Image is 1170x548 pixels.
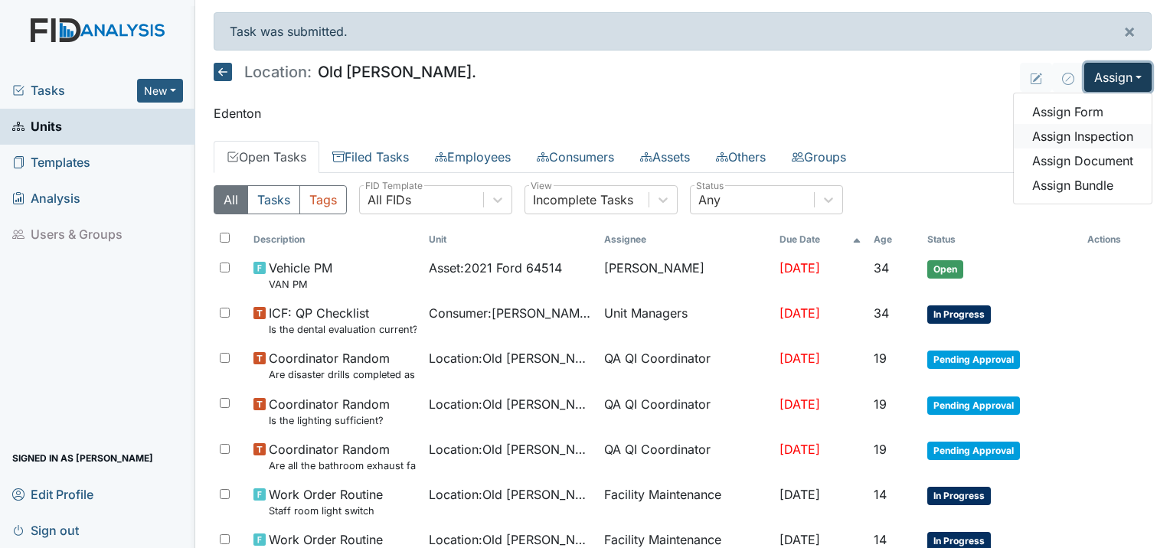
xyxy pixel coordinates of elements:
span: Pending Approval [927,442,1020,460]
span: Coordinator Random Is the lighting sufficient? [269,395,390,428]
a: Others [703,141,779,173]
a: Employees [422,141,524,173]
td: QA QI Coordinator [598,434,773,479]
span: Vehicle PM VAN PM [269,259,332,292]
th: Toggle SortBy [921,227,1081,253]
small: Is the dental evaluation current? (document the date, oral rating, and goal # if needed in the co... [269,322,417,337]
span: 14 [874,487,887,502]
td: Unit Managers [598,298,773,343]
a: Filed Tasks [319,141,422,173]
th: Toggle SortBy [423,227,598,253]
a: Consumers [524,141,627,173]
button: All [214,185,248,214]
small: Staff room light switch [269,504,383,518]
h5: Old [PERSON_NAME]. [214,63,476,81]
span: ICF: QP Checklist Is the dental evaluation current? (document the date, oral rating, and goal # i... [269,304,417,337]
td: QA QI Coordinator [598,389,773,434]
button: Assign [1084,63,1152,92]
span: Pending Approval [927,396,1020,415]
span: Analysis [12,187,80,210]
th: Toggle SortBy [773,227,868,253]
span: Location : Old [PERSON_NAME]. [429,440,592,458]
span: Consumer : [PERSON_NAME] [429,304,592,322]
span: In Progress [927,305,991,324]
a: Groups [779,141,859,173]
span: [DATE] [779,442,820,457]
span: × [1123,20,1136,42]
input: Toggle All Rows Selected [220,233,230,243]
span: Location : Old [PERSON_NAME]. [429,485,592,504]
td: QA QI Coordinator [598,343,773,388]
span: Signed in as [PERSON_NAME] [12,446,153,470]
p: Edenton [214,104,1152,122]
span: Pending Approval [927,351,1020,369]
a: Assets [627,141,703,173]
button: Tags [299,185,347,214]
small: Are disaster drills completed as scheduled? [269,367,417,382]
div: Any [698,191,721,209]
th: Toggle SortBy [247,227,423,253]
span: [DATE] [779,305,820,321]
a: Tasks [12,81,137,99]
span: Asset : 2021 Ford 64514 [429,259,562,277]
th: Actions [1081,227,1152,253]
span: 19 [874,351,887,366]
a: Assign Document [1014,148,1152,173]
span: [DATE] [779,351,820,366]
div: Type filter [214,185,347,214]
button: New [137,79,183,103]
td: Facility Maintenance [598,479,773,524]
div: Incomplete Tasks [533,191,633,209]
button: Tasks [247,185,300,214]
a: Open Tasks [214,141,319,173]
span: 14 [874,532,887,547]
span: Coordinator Random Are all the bathroom exhaust fan covers clean and dust free? [269,440,417,473]
td: [PERSON_NAME] [598,253,773,298]
a: Assign Form [1014,99,1152,124]
span: Location : Old [PERSON_NAME]. [429,349,592,367]
div: Task was submitted. [214,12,1152,51]
button: × [1108,13,1151,50]
span: [DATE] [779,260,820,276]
th: Assignee [598,227,773,253]
span: [DATE] [779,396,820,412]
span: Work Order Routine Staff room light switch [269,485,383,518]
span: Templates [12,151,90,175]
small: Are all the bathroom exhaust fan covers clean and dust free? [269,458,417,473]
div: All FIDs [368,191,411,209]
a: Assign Inspection [1014,124,1152,148]
span: 34 [874,305,889,321]
span: [DATE] [779,532,820,547]
span: In Progress [927,487,991,505]
span: Location : Old [PERSON_NAME]. [429,395,592,413]
small: Is the lighting sufficient? [269,413,390,428]
span: Coordinator Random Are disaster drills completed as scheduled? [269,349,417,382]
span: Sign out [12,518,79,542]
span: Units [12,115,62,139]
span: Edit Profile [12,482,93,506]
small: VAN PM [269,277,332,292]
span: 34 [874,260,889,276]
span: 19 [874,396,887,412]
span: Location: [244,64,312,80]
th: Toggle SortBy [868,227,921,253]
span: Open [927,260,963,279]
span: [DATE] [779,487,820,502]
a: Assign Bundle [1014,173,1152,197]
span: 19 [874,442,887,457]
